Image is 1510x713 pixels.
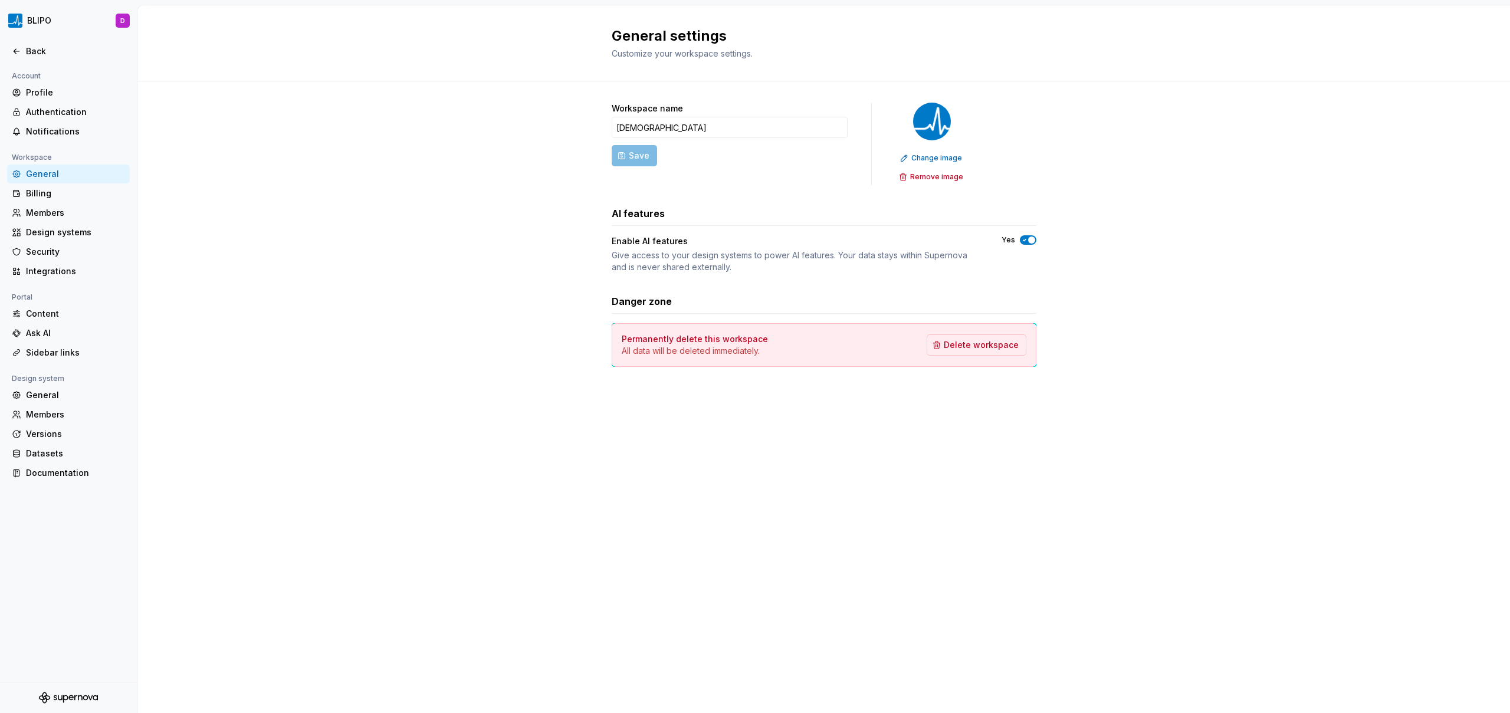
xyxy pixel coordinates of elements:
[8,14,22,28] img: 45309493-d480-4fb3-9f86-8e3098b627c9.png
[7,262,130,281] a: Integrations
[895,169,969,185] button: Remove image
[944,339,1019,351] span: Delete workspace
[7,324,130,343] a: Ask AI
[27,15,51,27] div: BLIPO
[120,16,125,25] div: D
[26,308,125,320] div: Content
[7,464,130,482] a: Documentation
[612,235,980,247] div: Enable AI features
[26,428,125,440] div: Versions
[612,249,980,273] div: Give access to your design systems to power AI features. Your data stays within Supernova and is ...
[7,444,130,463] a: Datasets
[2,8,134,34] button: BLIPOD
[1002,235,1015,245] label: Yes
[910,172,963,182] span: Remove image
[622,333,768,345] h4: Permanently delete this workspace
[911,153,962,163] span: Change image
[7,372,69,386] div: Design system
[39,692,98,704] svg: Supernova Logo
[7,386,130,405] a: General
[7,42,130,61] a: Back
[26,126,125,137] div: Notifications
[612,48,753,58] span: Customize your workspace settings.
[612,27,1022,45] h2: General settings
[7,122,130,141] a: Notifications
[7,304,130,323] a: Content
[622,345,768,357] p: All data will be deleted immediately.
[7,343,130,362] a: Sidebar links
[7,83,130,102] a: Profile
[7,184,130,203] a: Billing
[26,327,125,339] div: Ask AI
[26,106,125,118] div: Authentication
[26,448,125,459] div: Datasets
[26,265,125,277] div: Integrations
[7,290,37,304] div: Portal
[26,87,125,98] div: Profile
[7,223,130,242] a: Design systems
[7,425,130,443] a: Versions
[26,389,125,401] div: General
[26,45,125,57] div: Back
[612,206,665,221] h3: AI features
[26,246,125,258] div: Security
[7,203,130,222] a: Members
[7,165,130,183] a: General
[913,103,951,140] img: 45309493-d480-4fb3-9f86-8e3098b627c9.png
[26,188,125,199] div: Billing
[7,405,130,424] a: Members
[26,409,125,420] div: Members
[612,294,672,308] h3: Danger zone
[26,347,125,359] div: Sidebar links
[7,69,45,83] div: Account
[26,207,125,219] div: Members
[26,168,125,180] div: General
[26,226,125,238] div: Design systems
[7,103,130,121] a: Authentication
[26,467,125,479] div: Documentation
[7,242,130,261] a: Security
[927,334,1026,356] button: Delete workspace
[897,150,967,166] button: Change image
[7,150,57,165] div: Workspace
[612,103,683,114] label: Workspace name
